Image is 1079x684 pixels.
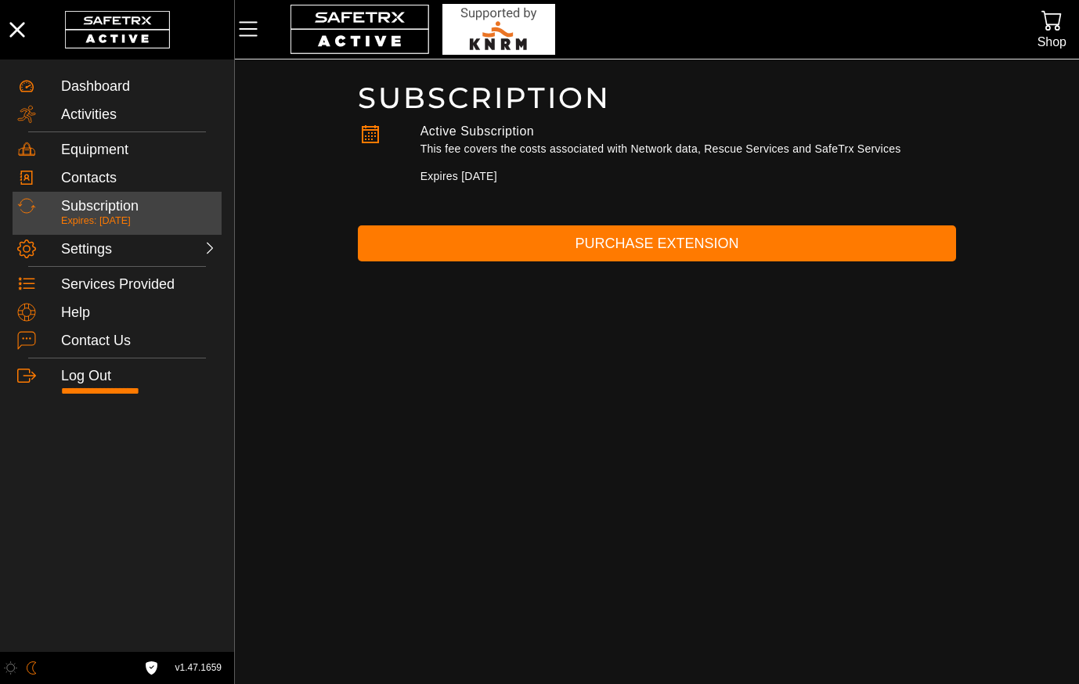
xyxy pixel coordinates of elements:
[17,331,36,350] img: ContactUs.svg
[420,124,535,138] label: Active Subscription
[17,196,36,215] img: Subscription.svg
[141,661,162,675] a: License Agreement
[61,241,136,258] div: Settings
[61,368,217,385] div: Log Out
[358,80,956,116] h1: Subscription
[17,105,36,124] img: Activities.svg
[61,276,217,293] div: Services Provided
[61,170,217,187] div: Contacts
[370,232,944,256] span: Purchase Extension
[166,655,231,681] button: v1.47.1659
[420,141,956,157] p: This fee covers the costs associated with Network data, Rescue Services and SafeTrx Services
[235,13,274,45] button: Menu
[358,225,956,262] button: Purchase Extension
[61,215,131,226] span: Expires: [DATE]
[17,140,36,159] img: Equipment.svg
[61,106,217,124] div: Activities
[61,198,217,215] div: Subscription
[4,661,17,675] img: ModeLight.svg
[420,169,956,185] p: Expires [DATE]
[175,660,222,676] span: v1.47.1659
[1037,31,1066,52] div: Shop
[61,304,217,322] div: Help
[25,661,38,675] img: ModeDark.svg
[61,78,217,95] div: Dashboard
[17,303,36,322] img: Help.svg
[61,142,217,159] div: Equipment
[442,4,555,55] img: RescueLogo.svg
[61,333,217,350] div: Contact Us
